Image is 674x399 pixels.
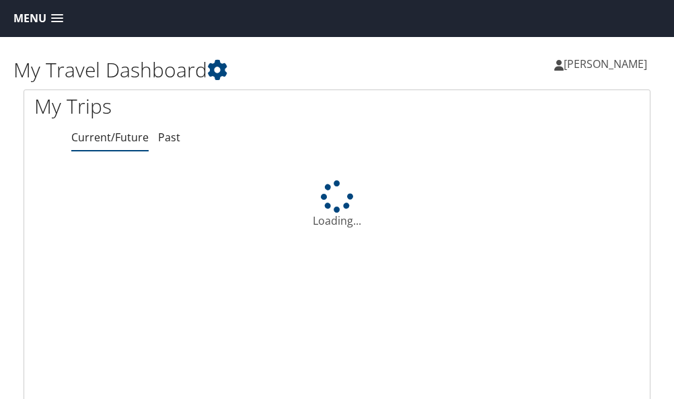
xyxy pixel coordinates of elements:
[71,130,149,145] a: Current/Future
[13,56,337,84] h1: My Travel Dashboard
[554,44,661,84] a: [PERSON_NAME]
[13,12,46,25] span: Menu
[34,92,327,120] h1: My Trips
[564,57,647,71] span: [PERSON_NAME]
[7,7,70,30] a: Menu
[24,180,650,229] div: Loading...
[158,130,180,145] a: Past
